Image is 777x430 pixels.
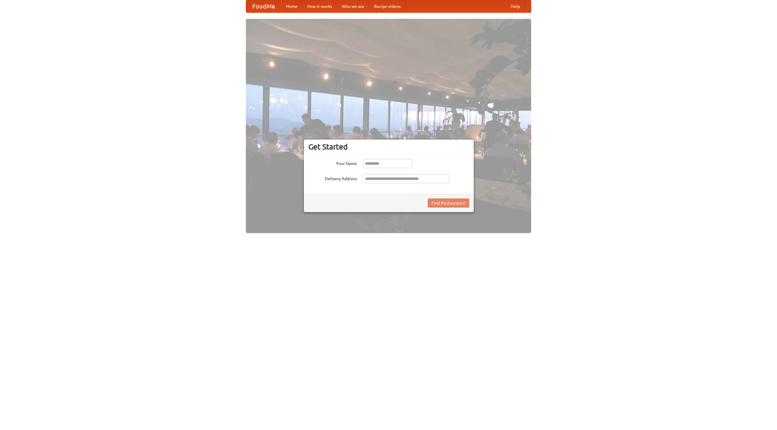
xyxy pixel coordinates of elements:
a: Recipe videos [369,0,405,12]
label: Your Name [308,159,357,167]
a: Home [281,0,302,12]
a: Help [506,0,525,12]
a: FoodMe [246,0,281,12]
a: Who we are [337,0,369,12]
label: Delivery Address [308,174,357,182]
a: How it works [302,0,337,12]
h3: Get Started [308,142,469,151]
button: Find Restaurants! [428,198,469,208]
